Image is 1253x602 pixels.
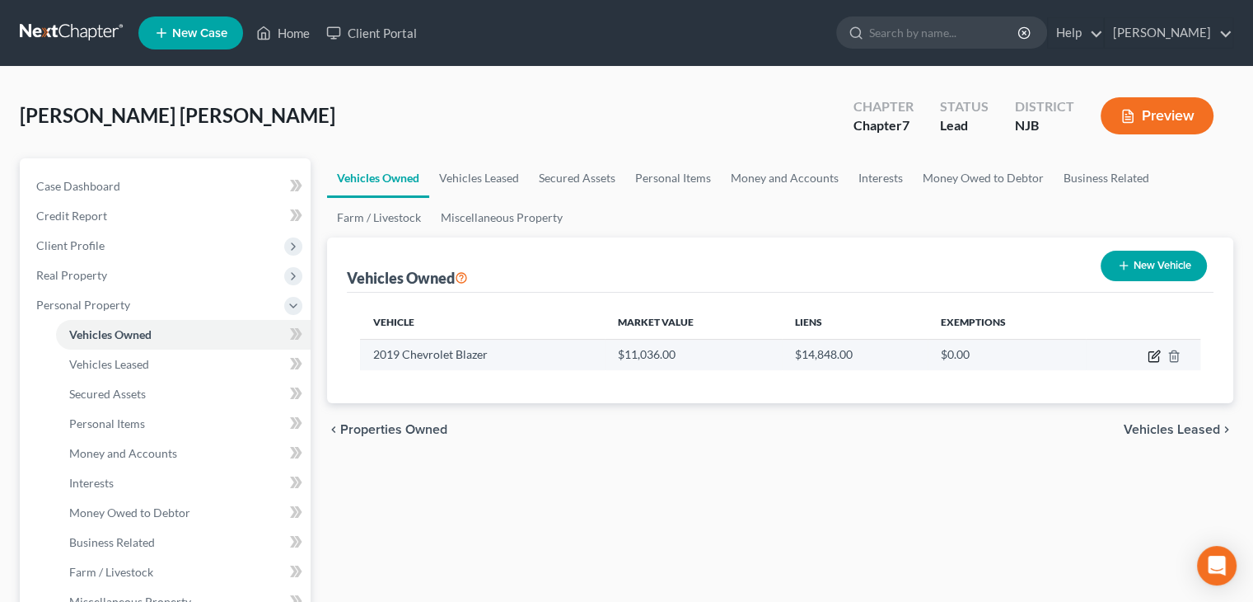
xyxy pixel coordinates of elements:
a: Client Portal [318,18,425,48]
a: Farm / Livestock [56,557,311,587]
span: [PERSON_NAME] [PERSON_NAME] [20,103,335,127]
td: $0.00 [928,339,1087,370]
a: Miscellaneous Property [431,198,573,238]
a: [PERSON_NAME] [1105,18,1232,48]
a: Vehicles Owned [327,158,429,198]
a: Personal Items [56,409,311,439]
span: Business Related [69,535,155,549]
a: Vehicles Leased [429,158,529,198]
span: Secured Assets [69,387,146,401]
span: Properties Owned [340,423,447,436]
div: Status [940,97,989,116]
button: New Vehicle [1101,251,1207,281]
a: Money and Accounts [721,158,849,198]
a: Money Owed to Debtor [913,158,1054,198]
button: chevron_left Properties Owned [327,423,447,436]
span: Case Dashboard [36,179,120,193]
a: Money and Accounts [56,439,311,468]
a: Secured Assets [529,158,625,198]
td: $14,848.00 [782,339,928,370]
th: Liens [782,306,928,339]
span: Vehicles Owned [69,327,152,341]
span: Interests [69,476,114,490]
th: Vehicle [360,306,605,339]
div: District [1015,97,1074,116]
a: Vehicles Leased [56,350,311,379]
a: Secured Assets [56,379,311,409]
div: Lead [940,116,989,135]
span: Personal Items [69,416,145,430]
a: Business Related [1054,158,1159,198]
input: Search by name... [869,17,1020,48]
td: $11,036.00 [605,339,782,370]
span: Vehicles Leased [1124,423,1220,436]
span: Money and Accounts [69,446,177,460]
span: Client Profile [36,238,105,252]
div: Vehicles Owned [347,268,468,288]
span: 7 [902,117,909,133]
div: Chapter [853,116,914,135]
td: 2019 Chevrolet Blazer [360,339,605,370]
a: Home [248,18,318,48]
th: Market Value [605,306,782,339]
span: Credit Report [36,209,107,223]
a: Credit Report [23,201,311,231]
span: New Case [172,27,227,40]
a: Vehicles Owned [56,320,311,350]
a: Personal Items [625,158,721,198]
button: Preview [1101,97,1213,134]
a: Interests [849,158,913,198]
a: Case Dashboard [23,172,311,201]
div: Open Intercom Messenger [1197,546,1237,586]
a: Farm / Livestock [327,198,431,238]
button: Vehicles Leased chevron_right [1124,423,1233,436]
th: Exemptions [928,306,1087,339]
a: Help [1048,18,1103,48]
a: Business Related [56,528,311,557]
a: Money Owed to Debtor [56,498,311,528]
a: Interests [56,468,311,498]
span: Vehicles Leased [69,357,149,371]
span: Real Property [36,268,107,282]
span: Personal Property [36,298,130,312]
div: Chapter [853,97,914,116]
i: chevron_right [1220,423,1233,436]
div: NJB [1015,116,1074,135]
i: chevron_left [327,423,340,436]
span: Farm / Livestock [69,565,153,579]
span: Money Owed to Debtor [69,506,190,520]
